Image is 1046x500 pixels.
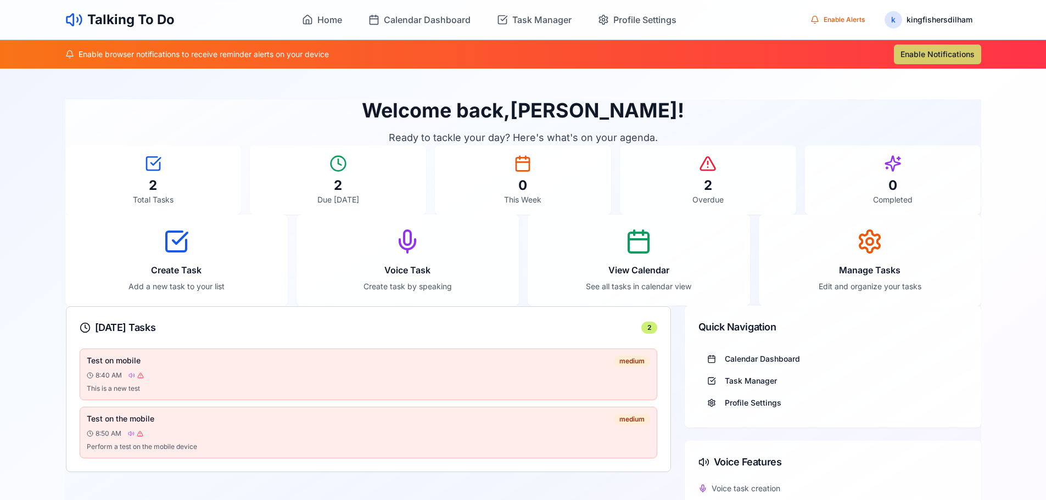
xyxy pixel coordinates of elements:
p: Add a new task to your list [79,281,274,292]
span: k [885,11,902,29]
div: 2 [641,322,657,334]
p: See all tasks in calendar view [541,281,736,292]
button: Enable Alerts [804,10,871,30]
p: Total Tasks [75,194,232,205]
p: 2 [629,177,787,194]
a: View CalendarSee all tasks in calendar view [528,215,750,306]
h3: View Calendar [541,263,736,277]
button: Calendar Dashboard [698,348,967,370]
div: Voice Features [698,454,967,470]
a: Profile Settings [698,398,967,409]
button: kkingfishersdilham [876,9,981,31]
span: Enable Alerts [824,15,865,24]
span: Calendar Dashboard [384,13,471,26]
span: Profile Settings [613,13,676,26]
h3: Create Task [79,263,274,277]
button: Enable Notifications [894,44,981,64]
p: This Week [444,194,602,205]
span: Home [317,13,342,26]
a: Profile Settings [591,9,683,31]
a: Manage TasksEdit and organize your tasks [759,215,981,306]
p: Create task by speaking [310,281,505,292]
a: Calendar Dashboard [698,355,967,366]
span: kingfishersdilham [907,14,972,25]
p: Perform a test on the mobile device [87,442,650,451]
p: Ready to tackle your day? Here's what's on your agenda. [65,130,981,145]
span: Voice task creation [712,483,780,494]
p: 2 [259,177,417,194]
a: Task Manager [698,377,967,387]
p: 0 [444,177,602,194]
span: Enable browser notifications to receive reminder alerts on your device [79,49,329,60]
h4: Test on mobile [87,356,141,366]
h3: Manage Tasks [773,263,967,277]
div: [DATE] Tasks [80,320,657,335]
a: Home [295,9,349,31]
a: Calendar Dashboard [362,9,477,31]
span: 8:40 AM [96,371,122,380]
p: Overdue [629,194,787,205]
a: Task Manager [490,9,578,31]
h4: Test on the mobile [87,414,154,424]
div: medium [614,356,650,367]
h1: Talking To Do [87,11,175,29]
p: Edit and organize your tasks [773,281,967,292]
p: Due [DATE] [259,194,417,205]
h3: Voice Task [310,263,505,277]
p: 2 [75,177,232,194]
button: Profile Settings [698,392,967,414]
span: 8:50 AM [96,429,121,438]
button: Task Manager [698,370,967,392]
a: Talking To Do [65,11,175,29]
h1: Welcome back, [PERSON_NAME] ! [65,99,981,121]
p: 0 [814,177,972,194]
p: This is a new test [87,384,650,393]
div: medium [614,414,650,425]
div: Quick Navigation [698,319,967,335]
span: Task Manager [512,13,572,26]
p: Completed [814,194,972,205]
